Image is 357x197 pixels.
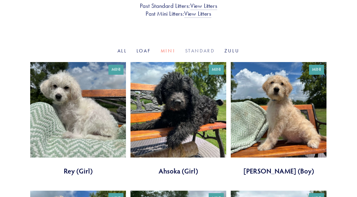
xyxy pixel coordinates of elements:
[185,48,215,54] a: Standard
[137,48,151,54] a: Loaf
[161,48,175,54] a: Mini
[117,48,127,54] a: All
[224,48,240,54] a: Zulu
[190,2,217,10] a: View Litters
[184,10,211,18] a: View Litters
[30,2,327,17] h3: Past Standard Litters: Past Mini Litters:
